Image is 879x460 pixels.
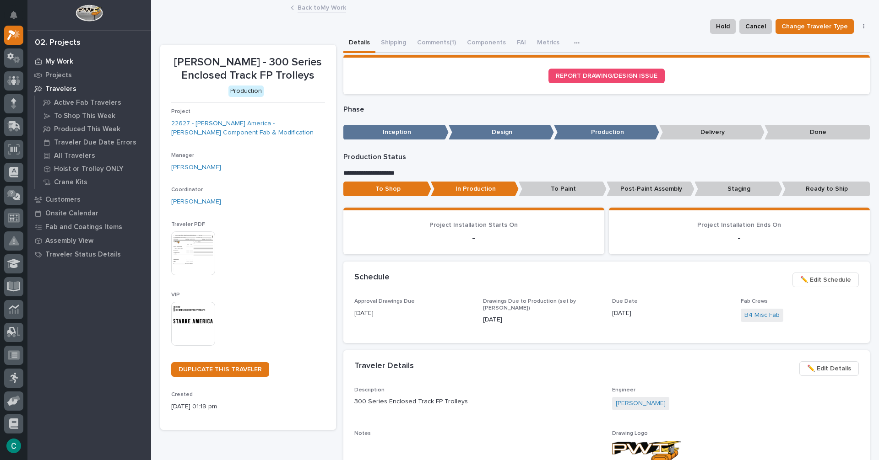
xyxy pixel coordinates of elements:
a: REPORT DRAWING/DESIGN ISSUE [548,69,665,83]
button: Notifications [4,5,23,25]
span: Drawing Logo [612,431,648,436]
p: In Production [431,182,519,197]
p: [DATE] [612,309,730,318]
span: ✏️ Edit Schedule [800,274,851,285]
button: Change Traveler Type [776,19,854,34]
a: Travelers [27,82,151,96]
p: Active Fab Travelers [54,99,121,107]
p: Onsite Calendar [45,209,98,218]
span: Project [171,109,190,114]
span: Traveler PDF [171,222,205,227]
p: Projects [45,71,72,80]
p: Fab and Coatings Items [45,223,122,231]
p: To Shop This Week [54,112,115,120]
a: To Shop This Week [35,109,151,122]
h2: Schedule [354,273,390,283]
a: Onsite Calendar [27,206,151,220]
a: Produced This Week [35,123,151,135]
p: - [620,232,859,243]
span: Coordinator [171,187,203,193]
p: Production [554,125,659,140]
p: Post-Paint Assembly [607,182,695,197]
span: REPORT DRAWING/DESIGN ISSUE [556,73,657,79]
p: [DATE] 01:19 pm [171,402,325,412]
a: 22627 - [PERSON_NAME] America - [PERSON_NAME] Component Fab & Modification [171,119,325,138]
button: Components [461,34,511,53]
span: DUPLICATE THIS TRAVELER [179,366,262,373]
a: [PERSON_NAME] [171,197,221,207]
button: Cancel [739,19,772,34]
p: Ready to Ship [782,182,870,197]
p: Assembly View [45,237,93,245]
a: [PERSON_NAME] [616,399,666,408]
span: ✏️ Edit Details [807,363,851,374]
img: Workspace Logo [76,5,103,21]
button: Comments (1) [412,34,461,53]
span: Due Date [612,299,638,304]
p: Traveler Due Date Errors [54,139,136,147]
a: Assembly View [27,234,151,247]
a: Active Fab Travelers [35,96,151,109]
span: Drawings Due to Production (set by [PERSON_NAME]) [483,299,576,310]
a: Back toMy Work [298,2,346,12]
button: ✏️ Edit Details [799,361,859,376]
button: Hold [710,19,736,34]
a: My Work [27,54,151,68]
div: Notifications [11,11,23,26]
a: [PERSON_NAME] [171,163,221,172]
span: Fab Crews [741,299,768,304]
span: Engineer [612,387,635,393]
button: Metrics [532,34,565,53]
p: Hoist or Trolley ONLY [54,165,124,173]
p: [PERSON_NAME] - 300 Series Enclosed Track FP Trolleys [171,56,325,82]
span: Notes [354,431,371,436]
p: Staging [695,182,782,197]
span: Manager [171,153,194,158]
a: All Travelers [35,149,151,162]
span: Project Installation Ends On [697,222,781,228]
p: Traveler Status Details [45,251,121,259]
span: Approval Drawings Due [354,299,415,304]
button: ✏️ Edit Schedule [792,273,859,287]
p: All Travelers [54,152,95,160]
p: Crane Kits [54,178,87,187]
p: - [354,232,593,243]
a: Traveler Status Details [27,247,151,261]
a: Projects [27,68,151,82]
a: Hoist or Trolley ONLY [35,162,151,175]
p: [DATE] [483,315,601,325]
p: Customers [45,196,81,204]
a: Traveler Due Date Errors [35,136,151,149]
p: To Shop [343,182,431,197]
div: 02. Projects [35,38,81,48]
p: My Work [45,58,73,66]
a: DUPLICATE THIS TRAVELER [171,362,269,377]
span: VIP [171,292,180,298]
span: Description [354,387,385,393]
button: Shipping [375,34,412,53]
p: Phase [343,105,870,114]
a: Fab and Coatings Items [27,220,151,234]
span: Cancel [745,21,766,32]
button: FAI [511,34,532,53]
p: 300 Series Enclosed Track FP Trolleys [354,397,601,407]
p: Done [765,125,870,140]
p: - [354,447,601,457]
p: Produced This Week [54,125,120,134]
span: Change Traveler Type [781,21,848,32]
span: Created [171,392,193,397]
h2: Traveler Details [354,361,414,371]
p: Inception [343,125,449,140]
button: Details [343,34,375,53]
div: Production [228,86,264,97]
span: Hold [716,21,730,32]
a: Crane Kits [35,176,151,188]
a: B4 Misc Fab [744,310,780,320]
p: Design [449,125,554,140]
p: Production Status [343,153,870,161]
p: [DATE] [354,309,472,318]
p: Delivery [659,125,765,140]
p: To Paint [519,182,607,197]
button: users-avatar [4,436,23,455]
p: Travelers [45,85,76,93]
